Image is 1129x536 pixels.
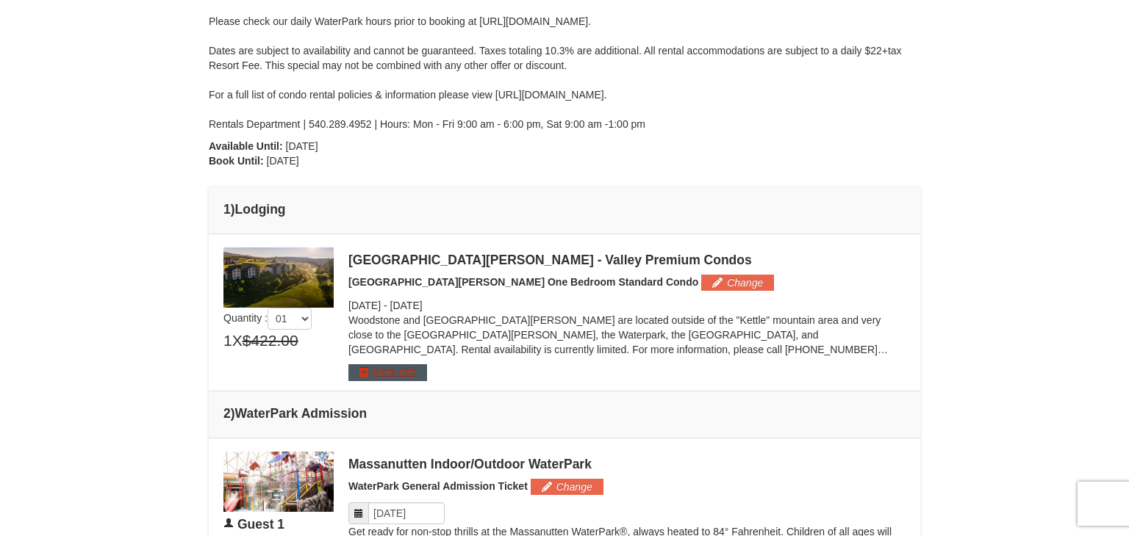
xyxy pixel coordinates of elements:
strong: Book Until: [209,155,264,167]
span: [DATE] [390,300,423,311]
span: 1 [223,330,232,352]
span: Guest 1 [237,517,284,532]
img: 19219041-4-ec11c166.jpg [223,247,334,308]
button: Change [531,479,603,495]
span: WaterPark General Admission Ticket [348,480,528,492]
img: 6619917-1403-22d2226d.jpg [223,452,334,512]
span: ) [231,406,235,421]
h4: 2 WaterPark Admission [223,406,906,421]
span: Quantity : [223,312,312,324]
strong: Available Until: [209,140,283,152]
span: [DATE] [348,300,381,311]
span: ) [231,202,235,217]
button: More Info [348,364,427,380]
span: X [232,330,243,352]
span: [DATE] [267,155,299,167]
span: [GEOGRAPHIC_DATA][PERSON_NAME] One Bedroom Standard Condo [348,276,698,288]
button: Change [701,275,774,291]
p: Woodstone and [GEOGRAPHIC_DATA][PERSON_NAME] are located outside of the "Kettle" mountain area an... [348,313,906,357]
span: - [384,300,387,311]
h4: 1 Lodging [223,202,906,217]
span: [DATE] [286,140,318,152]
span: $422.00 [243,330,298,352]
div: Massanutten Indoor/Outdoor WaterPark [348,457,906,471]
div: [GEOGRAPHIC_DATA][PERSON_NAME] - Valley Premium Condos [348,253,906,267]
